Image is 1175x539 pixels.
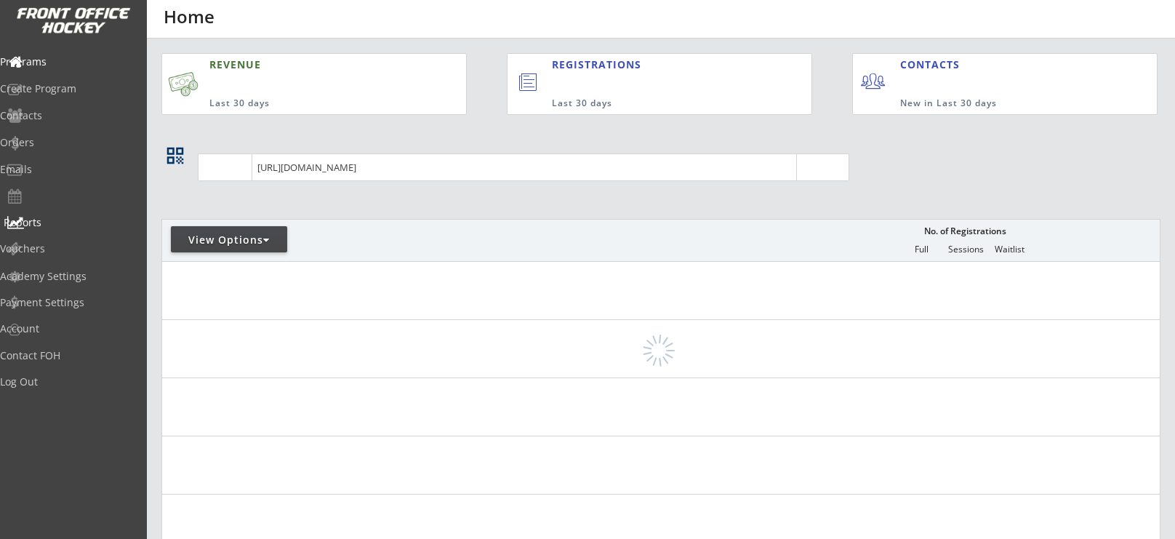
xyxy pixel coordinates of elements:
[900,57,966,72] div: CONTACTS
[552,97,752,110] div: Last 30 days
[987,244,1031,255] div: Waitlist
[209,57,396,72] div: REVENUE
[920,226,1010,236] div: No. of Registrations
[552,57,745,72] div: REGISTRATIONS
[944,244,987,255] div: Sessions
[899,244,943,255] div: Full
[164,145,186,167] button: qr_code
[900,97,1089,110] div: New in Last 30 days
[171,233,287,247] div: View Options
[4,217,135,228] div: Reports
[209,97,396,110] div: Last 30 days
